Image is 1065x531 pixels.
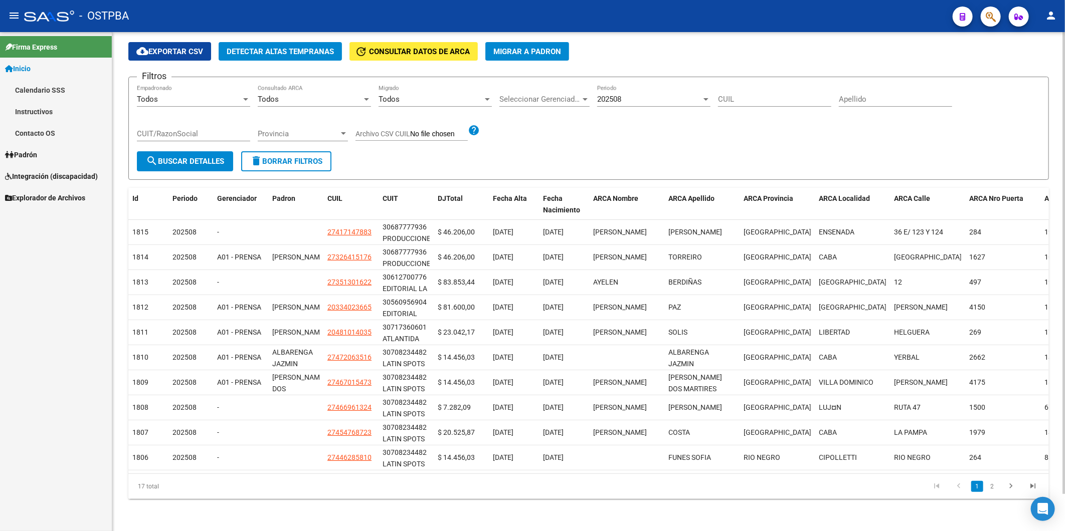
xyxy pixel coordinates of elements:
span: [DATE] [493,353,513,361]
span: [DATE] [543,453,564,461]
li: page 2 [985,478,1000,495]
span: 20334023665 [327,303,372,311]
span: CUIT [383,194,398,202]
div: $ 83.853,44 [438,277,485,288]
span: 12 [894,278,902,286]
span: 202508 [172,253,197,261]
span: A01 - PRENSA [217,378,261,386]
datatable-header-cell: ARCA Provincia [740,188,815,221]
span: Fecha Alta [493,194,527,202]
span: 202508 [172,403,197,411]
span: 264 [969,453,981,461]
mat-icon: menu [8,10,20,22]
span: LOPES DOS MARTIRES [668,373,722,393]
span: 497 [969,278,981,286]
span: MARIEL CRISTINA [593,253,647,261]
a: go to next page [1001,481,1020,492]
a: go to first page [927,481,946,492]
span: [DATE] [543,378,564,386]
div: PRODUCCIONES PUBLIEXPRESS SA [383,221,430,242]
span: 1814 [132,253,148,261]
span: [DATE] [543,228,564,236]
span: RIO NEGRO [894,453,931,461]
div: Open Intercom Messenger [1031,497,1055,521]
span: TOLOSA [819,278,886,286]
span: 36 E/ 123 Y 124 [894,228,943,236]
span: [DATE] [543,328,564,336]
span: - [217,403,219,411]
a: 2 [986,481,998,492]
mat-icon: update [355,46,367,58]
li: page 1 [970,478,985,495]
span: DJTotal [438,194,463,202]
span: ALFANO [668,228,722,236]
span: Provincia [258,129,339,138]
mat-icon: person [1045,10,1057,22]
span: Padrón [5,149,37,160]
span: - [217,453,219,461]
span: 202508 [172,228,197,236]
span: LA PAMPA [894,428,927,436]
span: RIO NEGRO [744,453,780,461]
span: 20481014035 [327,328,372,336]
span: [DATE] [543,253,564,261]
span: [DATE] [493,378,513,386]
datatable-header-cell: ARCA Calle [890,188,965,221]
span: CUIL [327,194,342,202]
datatable-header-cell: Fecha Nacimiento [539,188,589,221]
span: 1900 [1044,278,1060,286]
span: 27454768723 [327,428,372,436]
div: $ 23.042,17 [438,327,485,338]
span: ARCA Nombre [593,194,638,202]
button: Consultar datos de ARCA [349,42,478,61]
button: Borrar Filtros [241,151,331,171]
datatable-header-cell: DJTotal [434,188,489,221]
div: EDITORIAL PERFIL SOCIEDAD ANONIMA [383,297,430,318]
span: BUENOS AIRES [744,228,811,236]
span: 1874 [1044,378,1060,386]
span: VALENTINA LUZ [593,403,647,411]
span: 1810 [132,353,148,361]
span: ALBARENGA JAZMIN [272,348,313,368]
span: 202508 [172,453,197,461]
span: [DATE] [493,253,513,261]
span: [PERSON_NAME] [272,328,326,336]
span: [PERSON_NAME] [272,253,326,261]
span: Consultar datos de ARCA [369,47,470,56]
span: 202508 [172,303,197,311]
span: 269 [969,328,981,336]
div: $ 46.206,00 [438,251,485,263]
span: Explorador de Archivos [5,192,85,203]
div: ATLANTIDA MEDIOS Y ENTRETENIMIENTO S. A. [383,322,430,343]
datatable-header-cell: CUIT [379,188,434,221]
span: Fecha Nacimiento [543,194,580,214]
span: 1815 [132,228,148,236]
mat-icon: search [146,155,158,167]
span: BUENOS AIRES [744,303,811,311]
span: CABA [819,428,837,436]
span: 27466961324 [327,403,372,411]
span: ARCA Localidad [819,194,870,202]
span: 8324 [1044,453,1060,461]
span: Gerenciador [217,194,257,202]
button: Buscar Detalles [137,151,233,171]
a: go to previous page [949,481,968,492]
div: 17 total [128,474,311,499]
span: 2662 [969,353,985,361]
span: Seleccionar Gerenciador [499,95,581,104]
input: Archivo CSV CUIL [410,130,468,139]
span: [DATE] [543,353,564,361]
span: 1603 [1044,303,1060,311]
span: 1925 [1044,228,1060,236]
span: 1979 [969,428,985,436]
span: [PERSON_NAME] DOS [PERSON_NAME] [272,373,326,404]
span: 27417147883 [327,228,372,236]
span: Borrar Filtros [250,157,322,166]
span: BERDIÑAS [668,278,701,286]
span: 284 [969,228,981,236]
div: EDITORIAL LA PAGINA SA [383,272,430,293]
span: [DATE] [493,328,513,336]
span: Integración (discapacidad) [5,171,98,182]
span: Inicio [5,63,31,74]
span: 1808 [132,403,148,411]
